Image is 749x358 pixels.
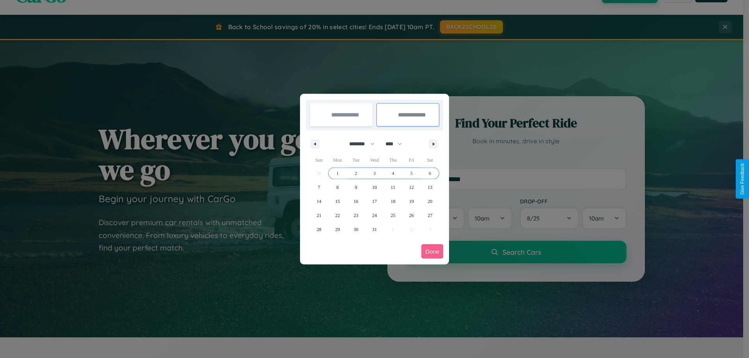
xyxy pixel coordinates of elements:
[328,194,346,208] button: 15
[365,166,383,180] button: 3
[372,208,377,222] span: 24
[317,208,321,222] span: 21
[335,208,340,222] span: 22
[421,154,439,166] span: Sat
[328,166,346,180] button: 1
[354,208,359,222] span: 23
[365,194,383,208] button: 17
[336,166,339,180] span: 1
[384,208,402,222] button: 25
[372,222,377,236] span: 31
[317,194,321,208] span: 14
[421,166,439,180] button: 6
[409,180,414,194] span: 12
[409,194,414,208] span: 19
[384,194,402,208] button: 18
[390,194,395,208] span: 18
[347,154,365,166] span: Tue
[335,194,340,208] span: 15
[336,180,339,194] span: 8
[317,222,321,236] span: 28
[402,208,421,222] button: 26
[390,208,395,222] span: 25
[328,154,346,166] span: Mon
[402,154,421,166] span: Fri
[740,163,745,195] div: Give Feedback
[335,222,340,236] span: 29
[428,194,432,208] span: 20
[310,222,328,236] button: 28
[355,166,357,180] span: 2
[421,180,439,194] button: 13
[421,208,439,222] button: 27
[372,180,377,194] span: 10
[328,180,346,194] button: 8
[355,180,357,194] span: 9
[347,166,365,180] button: 2
[354,194,359,208] span: 16
[392,166,394,180] span: 4
[402,180,421,194] button: 12
[429,166,431,180] span: 6
[354,222,359,236] span: 30
[365,180,383,194] button: 10
[347,194,365,208] button: 16
[328,222,346,236] button: 29
[310,154,328,166] span: Sun
[410,166,413,180] span: 5
[347,180,365,194] button: 9
[384,154,402,166] span: Thu
[428,208,432,222] span: 27
[365,222,383,236] button: 31
[310,208,328,222] button: 21
[347,222,365,236] button: 30
[402,166,421,180] button: 5
[384,166,402,180] button: 4
[310,180,328,194] button: 7
[310,194,328,208] button: 14
[391,180,396,194] span: 11
[373,166,376,180] span: 3
[328,208,346,222] button: 22
[365,208,383,222] button: 24
[402,194,421,208] button: 19
[409,208,414,222] span: 26
[384,180,402,194] button: 11
[421,194,439,208] button: 20
[421,244,443,259] button: Done
[365,154,383,166] span: Wed
[428,180,432,194] span: 13
[347,208,365,222] button: 23
[318,180,320,194] span: 7
[372,194,377,208] span: 17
